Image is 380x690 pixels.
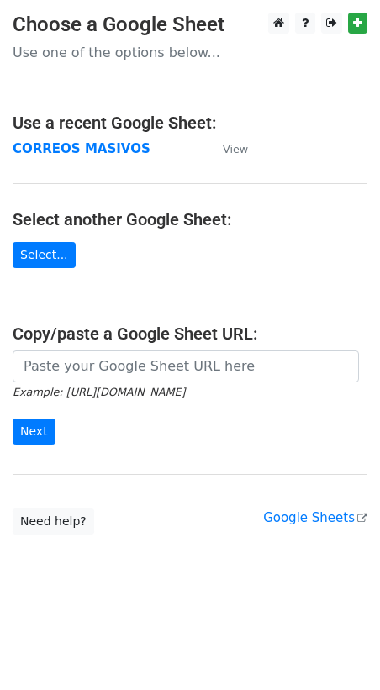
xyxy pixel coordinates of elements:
[13,324,367,344] h4: Copy/paste a Google Sheet URL:
[13,13,367,37] h3: Choose a Google Sheet
[13,141,150,156] a: CORREOS MASIVOS
[13,386,185,398] small: Example: [URL][DOMAIN_NAME]
[13,44,367,61] p: Use one of the options below...
[13,508,94,535] a: Need help?
[13,242,76,268] a: Select...
[13,209,367,229] h4: Select another Google Sheet:
[223,143,248,155] small: View
[13,350,359,382] input: Paste your Google Sheet URL here
[13,113,367,133] h4: Use a recent Google Sheet:
[263,510,367,525] a: Google Sheets
[13,419,55,445] input: Next
[206,141,248,156] a: View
